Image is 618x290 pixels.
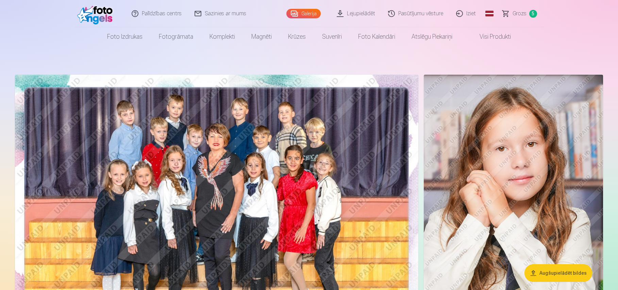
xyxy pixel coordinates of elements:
[524,264,592,282] button: Augšupielādēt bildes
[314,27,350,46] a: Suvenīri
[350,27,403,46] a: Foto kalendāri
[280,27,314,46] a: Krūzes
[99,27,151,46] a: Foto izdrukas
[461,27,519,46] a: Visi produkti
[243,27,280,46] a: Magnēti
[77,3,116,24] img: /fa1
[201,27,243,46] a: Komplekti
[513,10,527,18] span: Grozs
[151,27,201,46] a: Fotogrāmata
[403,27,461,46] a: Atslēgu piekariņi
[286,9,321,18] a: Galerija
[529,10,537,18] span: 5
